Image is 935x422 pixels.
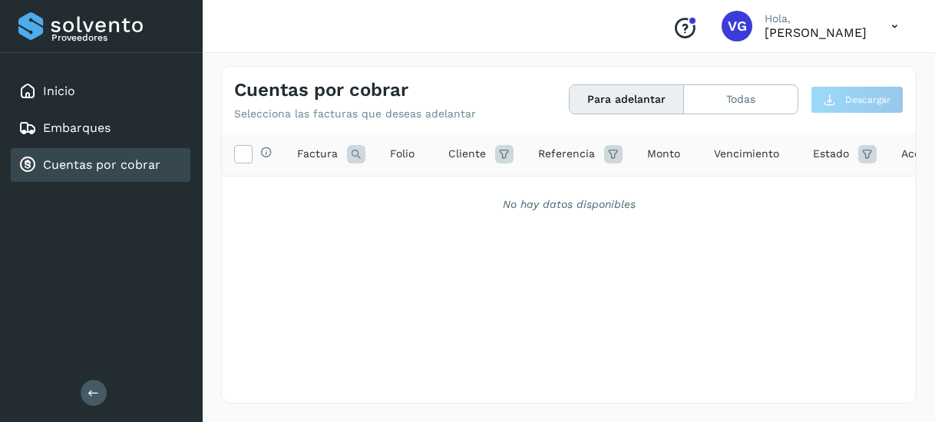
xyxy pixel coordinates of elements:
a: Inicio [43,84,75,98]
a: Cuentas por cobrar [43,157,160,172]
button: Todas [684,85,798,114]
div: Cuentas por cobrar [11,148,190,182]
span: Estado [813,146,849,162]
span: Referencia [538,146,595,162]
span: Descargar [845,93,890,107]
button: Para adelantar [570,85,684,114]
div: Inicio [11,74,190,108]
span: Monto [647,146,680,162]
p: VIRIDIANA GONZALEZ MENDOZA [765,25,867,40]
span: Folio [390,146,415,162]
div: No hay datos disponibles [242,196,896,213]
span: Cliente [448,146,486,162]
span: Vencimiento [714,146,779,162]
h4: Cuentas por cobrar [234,79,408,101]
a: Embarques [43,120,111,135]
span: Factura [297,146,338,162]
p: Selecciona las facturas que deseas adelantar [234,107,476,120]
p: Proveedores [51,32,184,43]
button: Descargar [811,86,904,114]
div: Embarques [11,111,190,145]
p: Hola, [765,12,867,25]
